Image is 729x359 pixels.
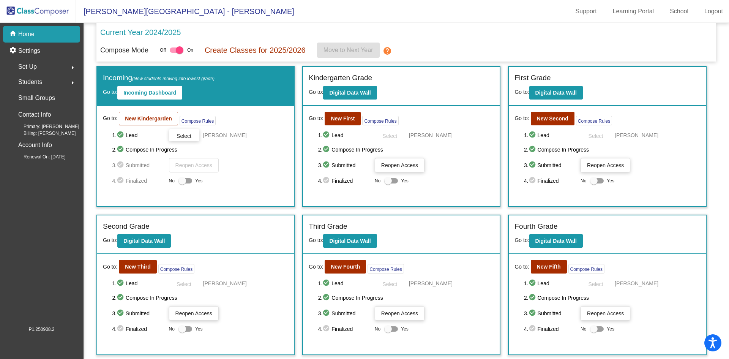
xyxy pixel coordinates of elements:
[375,277,405,289] button: Select
[187,47,193,54] span: On
[9,30,18,39] mat-icon: home
[581,158,630,172] button: Reopen Access
[103,73,215,84] label: Incoming
[112,293,288,302] span: 2. Compose In Progress
[535,238,577,244] b: Digital Data Wall
[581,277,611,289] button: Select
[112,145,288,154] span: 2. Compose In Progress
[323,234,377,248] button: Digital Data Wall
[514,237,529,243] span: Go to:
[589,133,603,139] span: Select
[375,306,424,321] button: Reopen Access
[76,5,294,17] span: [PERSON_NAME][GEOGRAPHIC_DATA] - [PERSON_NAME]
[177,281,191,287] span: Select
[317,43,380,58] button: Move to Next Year
[117,324,126,334] mat-icon: check_circle
[568,264,604,274] button: Compose Rules
[175,162,212,168] span: Reopen Access
[169,129,199,141] button: Select
[68,78,77,87] mat-icon: arrow_right
[169,177,175,184] span: No
[524,145,700,154] span: 2. Compose In Progress
[18,77,42,87] span: Students
[381,310,418,316] span: Reopen Access
[322,176,331,185] mat-icon: check_circle
[9,46,18,55] mat-icon: settings
[119,112,178,125] button: New Kindergarden
[323,47,373,53] span: Move to Next Year
[529,176,538,185] mat-icon: check_circle
[180,116,216,125] button: Compose Rules
[322,145,331,154] mat-icon: check_circle
[169,326,175,332] span: No
[382,281,397,287] span: Select
[175,310,212,316] span: Reopen Access
[664,5,694,17] a: School
[615,131,658,139] span: [PERSON_NAME]
[529,86,583,100] button: Digital Data Wall
[607,5,660,17] a: Learning Portal
[329,238,371,244] b: Digital Data Wall
[100,27,181,38] p: Current Year 2024/2025
[524,131,577,140] span: 1. Lead
[125,115,172,122] b: New Kindergarden
[169,158,219,172] button: Reopen Access
[112,309,165,318] span: 3. Submitted
[103,89,117,95] span: Go to:
[112,131,165,140] span: 1. Lead
[318,161,371,170] span: 3. Submitted
[514,263,529,271] span: Go to:
[18,93,55,103] p: Small Groups
[331,115,355,122] b: New First
[18,140,52,150] p: Account Info
[117,234,171,248] button: Digital Data Wall
[11,153,65,160] span: Renewal On: [DATE]
[117,293,126,302] mat-icon: check_circle
[123,238,165,244] b: Digital Data Wall
[535,90,577,96] b: Digital Data Wall
[318,293,494,302] span: 2. Compose In Progress
[514,73,551,84] label: First Grade
[375,129,405,141] button: Select
[309,89,323,95] span: Go to:
[203,280,247,287] span: [PERSON_NAME]
[11,123,79,130] span: Primary: [PERSON_NAME]
[318,176,371,185] span: 4. Finalized
[581,177,586,184] span: No
[375,177,380,184] span: No
[383,46,392,55] mat-icon: help
[18,109,51,120] p: Contact Info
[409,280,453,287] span: [PERSON_NAME]
[117,161,126,170] mat-icon: check_circle
[698,5,729,17] a: Logout
[18,62,37,72] span: Set Up
[514,221,557,232] label: Fourth Grade
[195,324,203,334] span: Yes
[322,279,331,288] mat-icon: check_circle
[205,44,306,56] p: Create Classes for 2025/2026
[103,114,117,122] span: Go to:
[531,260,567,274] button: New Fifth
[401,324,409,334] span: Yes
[11,130,76,137] span: Billing: [PERSON_NAME]
[117,131,126,140] mat-icon: check_circle
[103,237,117,243] span: Go to:
[331,264,360,270] b: New Fourth
[581,129,611,141] button: Select
[362,116,398,125] button: Compose Rules
[529,309,538,318] mat-icon: check_circle
[318,131,371,140] span: 1. Lead
[119,260,157,274] button: New Third
[581,326,586,332] span: No
[18,46,40,55] p: Settings
[615,280,658,287] span: [PERSON_NAME]
[117,176,126,185] mat-icon: check_circle
[607,176,614,185] span: Yes
[537,115,568,122] b: New Second
[309,114,323,122] span: Go to:
[117,145,126,154] mat-icon: check_circle
[381,162,418,168] span: Reopen Access
[117,309,126,318] mat-icon: check_circle
[514,89,529,95] span: Go to:
[524,293,700,302] span: 2. Compose In Progress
